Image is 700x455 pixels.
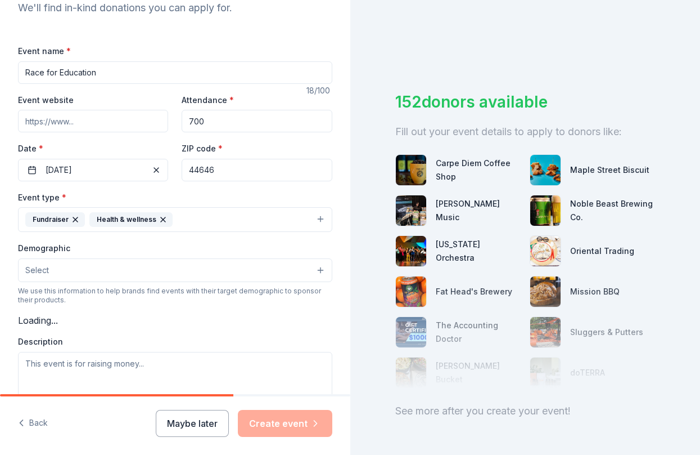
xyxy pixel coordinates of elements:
[18,336,63,347] label: Description
[570,197,655,224] div: Noble Beast Brewing Co.
[18,258,332,282] button: Select
[182,159,332,181] input: 12345 (U.S. only)
[396,155,426,185] img: photo for Carpe Diem Coffee Shop
[530,236,561,266] img: photo for Oriental Trading
[306,84,332,97] div: 18 /100
[396,195,426,226] img: photo for Alfred Music
[18,314,332,327] div: Loading...
[18,207,332,232] button: FundraiserHealth & wellness
[436,197,521,224] div: [PERSON_NAME] Music
[18,243,70,254] label: Demographic
[396,236,426,266] img: photo for Minnesota Orchestra
[156,410,229,437] button: Maybe later
[18,95,74,106] label: Event website
[182,95,234,106] label: Attendance
[25,264,49,277] span: Select
[436,157,521,184] div: Carpe Diem Coffee Shop
[570,163,649,177] div: Maple Street Biscuit
[395,402,656,420] div: See more after you create your event!
[89,212,173,227] div: Health & wellness
[18,143,168,154] label: Date
[18,110,168,132] input: https://www...
[530,195,561,226] img: photo for Noble Beast Brewing Co.
[18,159,168,181] button: [DATE]
[25,212,85,227] div: Fundraiser
[395,90,656,114] div: 152 donors available
[395,123,656,141] div: Fill out your event details to apply to donors like:
[182,143,223,154] label: ZIP code
[18,412,48,435] button: Back
[436,238,521,265] div: [US_STATE] Orchestra
[182,110,332,132] input: 20
[570,244,634,258] div: Oriental Trading
[18,61,332,84] input: Spring Fundraiser
[18,287,332,305] div: We use this information to help brands find events with their target demographic to sponsor their...
[530,155,561,185] img: photo for Maple Street Biscuit
[18,192,66,203] label: Event type
[18,46,71,57] label: Event name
